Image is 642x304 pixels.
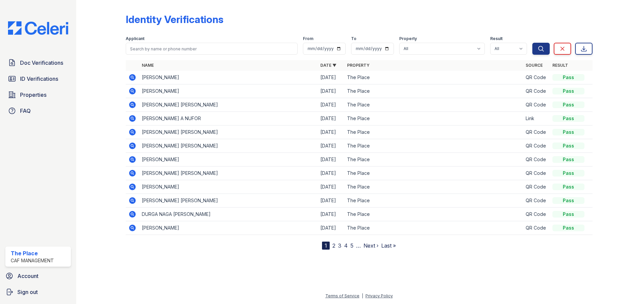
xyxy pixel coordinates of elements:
td: The Place [344,98,523,112]
a: Next › [363,242,379,249]
a: Property [347,63,369,68]
a: 3 [338,242,341,249]
div: Pass [552,197,584,204]
td: QR Code [523,167,550,180]
div: The Place [11,249,54,257]
div: Pass [552,74,584,81]
span: FAQ [20,107,31,115]
td: The Place [344,153,523,167]
span: Properties [20,91,46,99]
td: [PERSON_NAME] A NUFOR [139,112,318,125]
label: Applicant [126,36,144,41]
td: [DATE] [318,221,344,235]
a: Name [142,63,154,68]
td: [PERSON_NAME] [139,71,318,84]
td: QR Code [523,98,550,112]
td: QR Code [523,139,550,153]
a: Sign out [3,285,74,299]
td: [DATE] [318,180,344,194]
td: QR Code [523,71,550,84]
div: CAF Management [11,257,54,264]
td: [DATE] [318,139,344,153]
a: Account [3,269,74,283]
div: Pass [552,142,584,149]
div: Pass [552,225,584,231]
td: [PERSON_NAME] [PERSON_NAME] [139,98,318,112]
td: [DATE] [318,208,344,221]
a: Source [526,63,543,68]
td: [PERSON_NAME] [139,180,318,194]
a: Last » [381,242,396,249]
label: From [303,36,313,41]
td: QR Code [523,125,550,139]
td: The Place [344,208,523,221]
td: QR Code [523,194,550,208]
td: QR Code [523,84,550,98]
div: 1 [322,242,330,250]
td: [DATE] [318,125,344,139]
a: Doc Verifications [5,56,71,69]
td: [DATE] [318,71,344,84]
td: The Place [344,84,523,98]
td: DURGA NAGA [PERSON_NAME] [139,208,318,221]
span: Account [17,272,38,280]
div: Pass [552,184,584,190]
td: [DATE] [318,153,344,167]
td: The Place [344,125,523,139]
td: QR Code [523,180,550,194]
td: [PERSON_NAME] [139,84,318,98]
td: The Place [344,194,523,208]
td: The Place [344,139,523,153]
div: Pass [552,88,584,94]
td: [PERSON_NAME] [139,153,318,167]
td: QR Code [523,153,550,167]
a: Terms of Service [325,293,359,298]
div: Pass [552,156,584,163]
td: [PERSON_NAME] [PERSON_NAME] [139,167,318,180]
td: [DATE] [318,194,344,208]
span: ID Verifications [20,75,58,83]
a: 5 [350,242,353,249]
div: Pass [552,211,584,218]
td: [DATE] [318,112,344,125]
td: [PERSON_NAME] [PERSON_NAME] [139,194,318,208]
td: [DATE] [318,84,344,98]
a: FAQ [5,104,71,117]
span: Doc Verifications [20,59,63,67]
a: ID Verifications [5,72,71,85]
a: 2 [332,242,335,249]
a: Privacy Policy [365,293,393,298]
td: [PERSON_NAME] [PERSON_NAME] [139,125,318,139]
label: Property [399,36,417,41]
td: The Place [344,71,523,84]
div: Pass [552,170,584,177]
span: … [356,242,361,250]
td: The Place [344,221,523,235]
div: Pass [552,129,584,135]
td: The Place [344,167,523,180]
div: Pass [552,115,584,122]
td: The Place [344,112,523,125]
a: 4 [344,242,348,249]
td: The Place [344,180,523,194]
td: [DATE] [318,167,344,180]
a: Date ▼ [320,63,336,68]
span: Sign out [17,288,38,296]
td: [PERSON_NAME] [PERSON_NAME] [139,139,318,153]
input: Search by name or phone number [126,43,298,55]
div: | [362,293,363,298]
td: Link [523,112,550,125]
label: Result [490,36,503,41]
img: CE_Logo_Blue-a8612792a0a2168367f1c8372b55b34899dd931a85d93a1a3d3e32e68fde9ad4.png [3,21,74,35]
td: [PERSON_NAME] [139,221,318,235]
td: [DATE] [318,98,344,112]
a: Result [552,63,568,68]
div: Pass [552,101,584,108]
label: To [351,36,356,41]
td: QR Code [523,221,550,235]
td: QR Code [523,208,550,221]
div: Identity Verifications [126,13,223,25]
a: Properties [5,88,71,101]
